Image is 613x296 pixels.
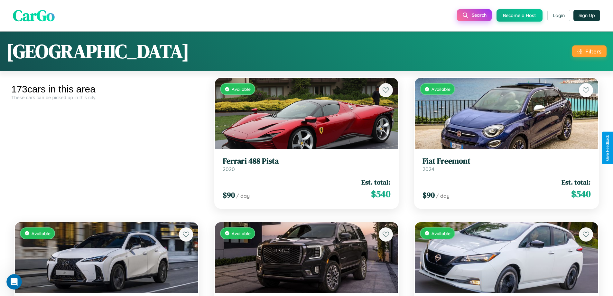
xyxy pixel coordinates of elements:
[223,157,391,166] h3: Ferrari 488 Pista
[605,135,610,161] div: Give Feedback
[11,95,202,100] div: These cars can be picked up in this city.
[432,231,450,236] span: Available
[13,5,55,26] span: CarGo
[223,190,235,200] span: $ 90
[457,9,492,21] button: Search
[573,10,600,21] button: Sign Up
[436,193,450,199] span: / day
[11,84,202,95] div: 173 cars in this area
[472,12,487,18] span: Search
[562,177,590,187] span: Est. total:
[572,45,607,57] button: Filters
[232,86,251,92] span: Available
[571,187,590,200] span: $ 540
[6,274,22,290] iframe: Intercom live chat
[497,9,543,22] button: Become a Host
[223,157,391,172] a: Ferrari 488 Pista2020
[423,157,590,172] a: Fiat Freemont2024
[6,38,189,64] h1: [GEOGRAPHIC_DATA]
[361,177,390,187] span: Est. total:
[236,193,250,199] span: / day
[423,166,434,172] span: 2024
[371,187,390,200] span: $ 540
[547,10,570,21] button: Login
[432,86,450,92] span: Available
[32,231,51,236] span: Available
[423,157,590,166] h3: Fiat Freemont
[423,190,435,200] span: $ 90
[232,231,251,236] span: Available
[585,48,601,55] div: Filters
[223,166,235,172] span: 2020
